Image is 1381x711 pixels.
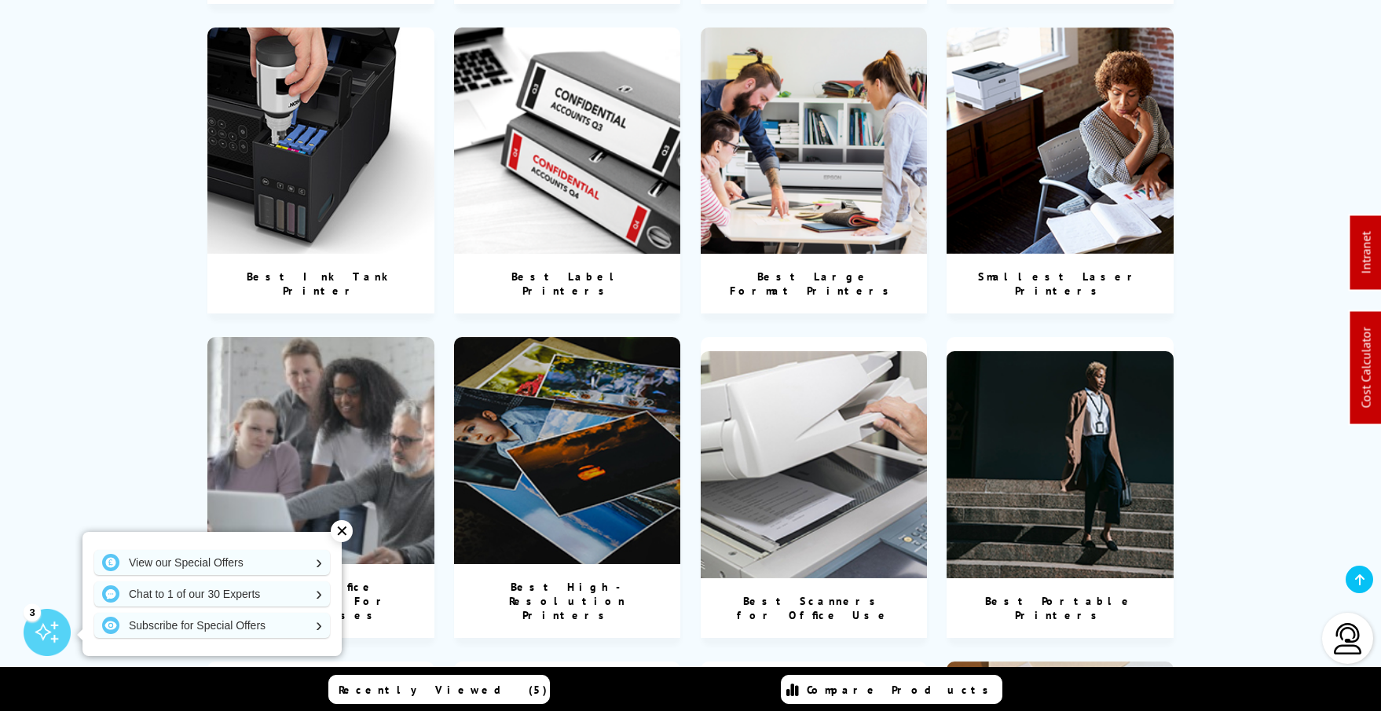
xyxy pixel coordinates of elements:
[94,581,330,607] a: Chat to 1 of our 30 Experts
[1332,623,1364,654] img: user-headset-light.svg
[947,337,1174,638] a: Best Portable Printers
[1358,328,1374,409] a: Cost Calculator
[1358,232,1374,274] a: Intranet
[701,27,928,314] a: Best Large Format Printers
[701,337,928,638] a: Best Scanners for Office Use
[94,613,330,638] a: Subscribe for Special Offers
[207,27,434,314] a: Best Ink Tank Printer
[454,27,681,314] a: Best Label Printers
[207,254,434,313] div: Best Ink Tank Printer
[207,337,434,564] img: Best Office Printers For Businesses
[207,27,434,255] img: Best Ink Tank Printer
[701,254,928,313] div: Best Large Format Printers
[807,683,997,697] span: Compare Products
[947,27,1174,314] a: Smallest Laser Printers
[207,337,434,638] a: Best Office Printers For Businesses
[947,351,1174,578] img: Best Portable Printers
[331,520,353,542] div: ✕
[454,337,681,564] img: Best High-Resolution Printers
[947,254,1174,313] div: Smallest Laser Printers
[947,578,1174,638] div: Best Portable Printers
[328,675,550,704] a: Recently Viewed (5)
[94,550,330,575] a: View our Special Offers
[454,27,681,255] img: Best Label Printers
[701,351,928,578] img: Best Scanners for Office Use
[339,683,548,697] span: Recently Viewed (5)
[947,27,1174,255] img: Smallest Laser Printers
[24,603,41,621] div: 3
[701,578,928,638] div: Best Scanners for Office Use
[454,254,681,313] div: Best Label Printers
[454,337,681,638] a: Best High-Resolution Printers
[781,675,1002,704] a: Compare Products
[701,27,928,255] img: Best Large Format Printers
[454,564,681,638] div: Best High-Resolution Printers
